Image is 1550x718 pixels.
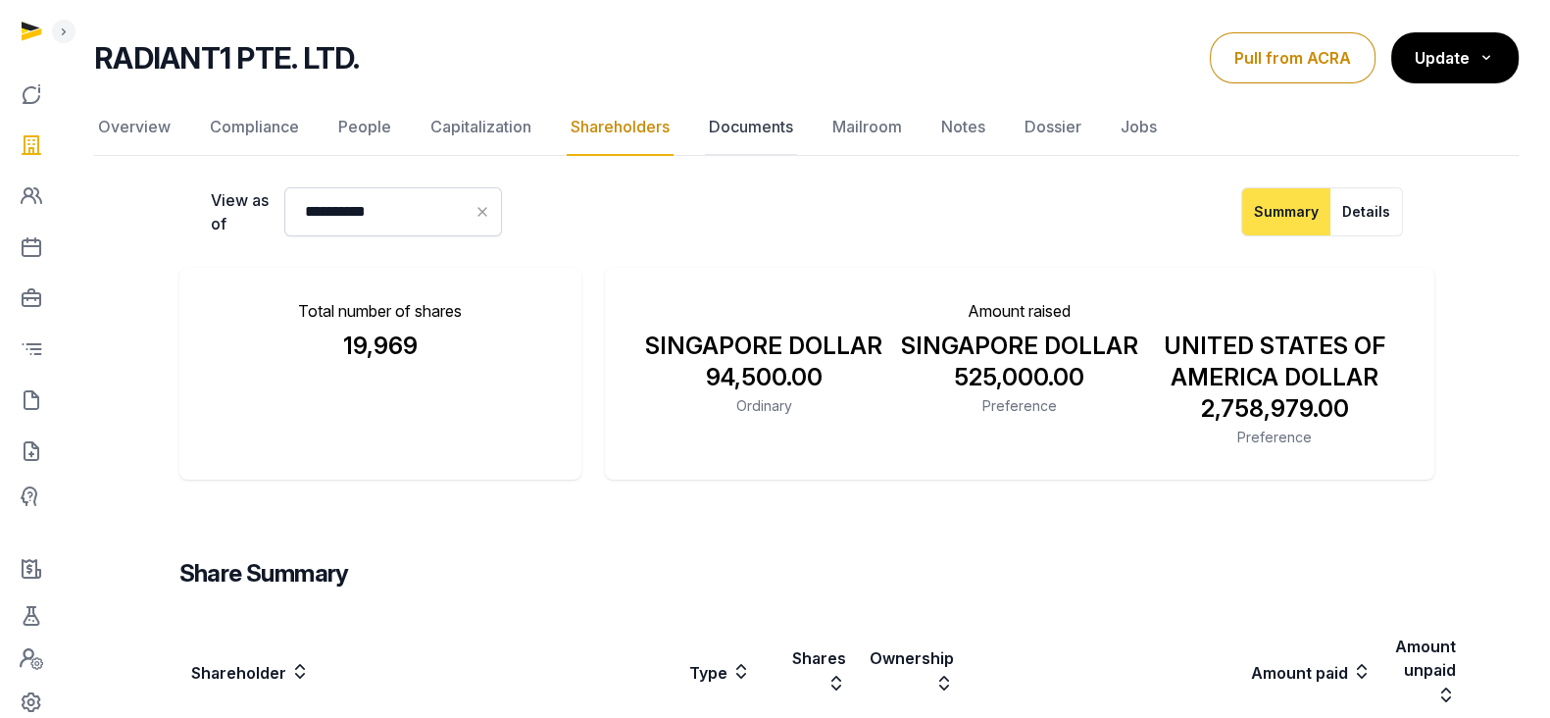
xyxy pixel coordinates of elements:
[636,299,1402,323] p: Amount raised
[1237,429,1312,445] span: Preference
[1241,187,1331,236] button: Summary
[94,99,175,156] a: Overview
[94,99,1519,156] nav: Tabs
[1117,99,1161,156] a: Jobs
[1330,187,1403,236] button: Details
[334,99,395,156] a: People
[901,332,1138,391] span: SINGAPORE DOLLAR 525,000.00
[937,99,989,156] a: Notes
[1415,48,1470,68] span: Update
[1391,32,1519,83] button: Update
[645,332,882,391] span: SINGAPORE DOLLAR 94,500.00
[705,99,797,156] a: Documents
[567,99,674,156] a: Shareholders
[1021,99,1085,156] a: Dossier
[426,99,535,156] a: Capitalization
[982,397,1057,414] span: Preference
[211,188,269,235] label: View as of
[1164,332,1385,423] span: UNITED STATES OF AMERICA DOLLAR 2,758,979.00
[736,397,792,414] span: Ordinary
[211,331,551,362] div: 19,969
[1210,32,1375,83] button: Pull from ACRA
[828,99,906,156] a: Mailroom
[206,99,303,156] a: Compliance
[94,40,360,76] h2: RADIANT1 PTE. LTD.
[284,187,502,236] input: Datepicker input
[179,558,1468,590] h3: Share Summary
[211,299,551,323] p: Total number of shares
